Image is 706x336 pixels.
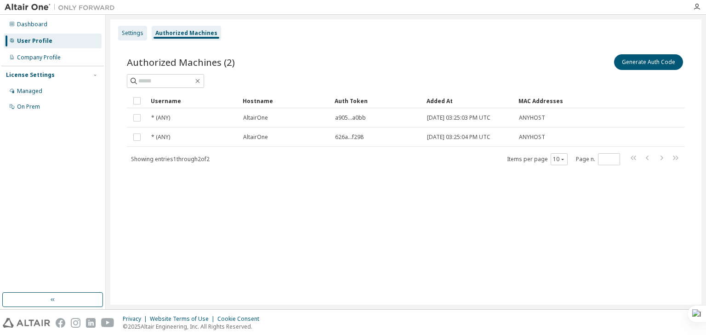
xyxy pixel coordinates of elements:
[519,133,545,141] span: ANYHOST
[518,93,588,108] div: MAC Addresses
[3,318,50,328] img: altair_logo.svg
[123,323,265,330] p: © 2025 Altair Engineering, Inc. All Rights Reserved.
[335,93,419,108] div: Auth Token
[519,114,545,122] span: ANYHOST
[17,37,52,45] div: User Profile
[217,315,265,323] div: Cookie Consent
[553,156,565,163] button: 10
[56,318,65,328] img: facebook.svg
[427,93,511,108] div: Added At
[151,114,170,122] span: * (ANY)
[131,155,210,163] span: Showing entries 1 through 2 of 2
[17,87,42,95] div: Managed
[427,114,490,122] span: [DATE] 03:25:03 PM UTC
[122,29,143,37] div: Settings
[17,103,40,110] div: On Prem
[155,29,217,37] div: Authorized Machines
[427,133,490,141] span: [DATE] 03:25:04 PM UTC
[151,133,170,141] span: * (ANY)
[123,315,150,323] div: Privacy
[127,56,235,69] span: Authorized Machines (2)
[17,21,47,28] div: Dashboard
[5,3,120,12] img: Altair One
[507,153,568,165] span: Items per page
[243,114,268,122] span: AltairOne
[614,54,683,70] button: Generate Auth Code
[243,93,327,108] div: Hostname
[576,153,620,165] span: Page n.
[6,71,55,79] div: License Settings
[86,318,96,328] img: linkedin.svg
[243,133,268,141] span: AltairOne
[17,54,61,61] div: Company Profile
[151,93,235,108] div: Username
[150,315,217,323] div: Website Terms of Use
[71,318,80,328] img: instagram.svg
[335,114,366,122] span: a905...a0bb
[335,133,364,141] span: 626a...f298
[101,318,114,328] img: youtube.svg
